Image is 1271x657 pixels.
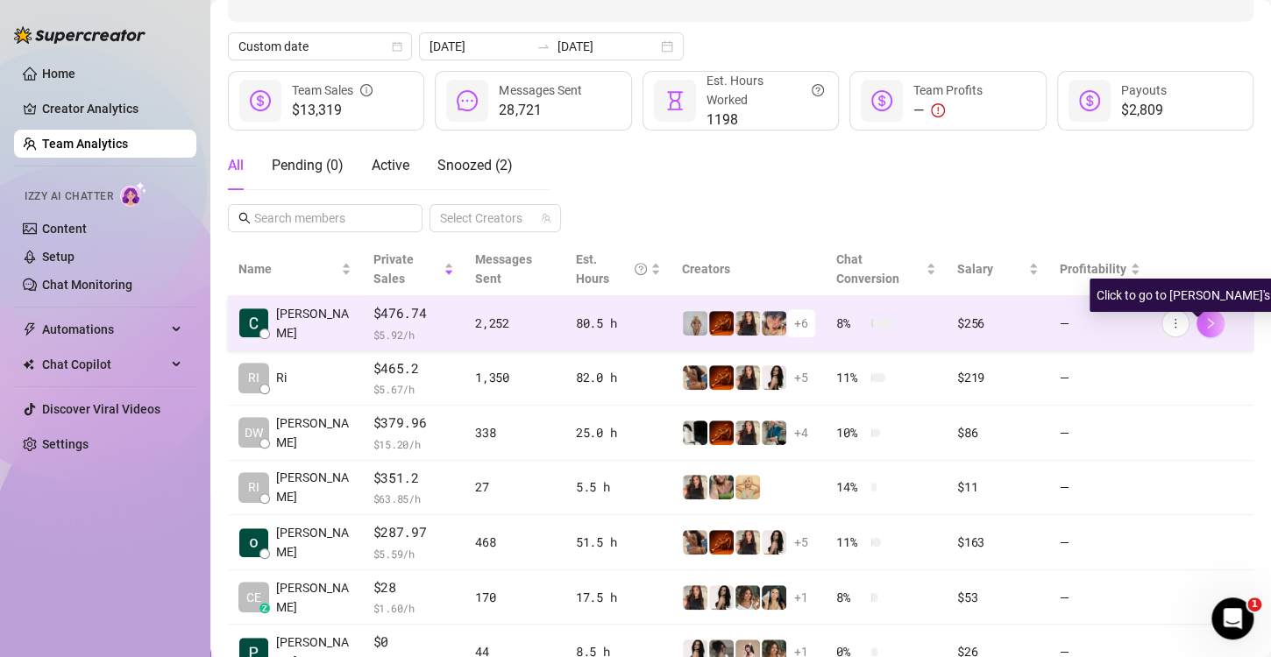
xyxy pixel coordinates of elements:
[42,350,167,378] span: Chat Copilot
[836,423,864,442] span: 10 %
[42,222,87,236] a: Content
[120,181,147,207] img: AI Chatter
[475,423,555,442] div: 338
[373,599,454,617] span: $ 1.60 /h
[475,477,555,497] div: 27
[1211,597,1253,639] iframe: Intercom live chat
[42,95,182,123] a: Creator Analytics
[42,402,160,416] a: Discover Viral Videos
[836,314,864,333] span: 8 %
[373,303,454,324] span: $476.74
[1079,90,1100,111] span: dollar-circle
[276,413,351,452] span: [PERSON_NAME]
[1247,597,1261,611] span: 1
[228,243,362,296] th: Name
[931,103,945,117] span: exclamation-circle
[794,314,808,333] span: + 6
[437,157,513,173] span: Snoozed ( 2 )
[957,314,1039,333] div: $256
[957,262,993,276] span: Salary
[373,632,454,653] span: $0
[709,365,734,390] img: vipchocolate
[576,368,661,387] div: 82.0 h
[957,477,1039,497] div: $11
[735,585,760,610] img: i_want_candy
[536,39,550,53] span: to
[475,588,555,607] div: 170
[42,278,132,292] a: Chat Monitoring
[1049,570,1151,625] td: —
[794,533,808,552] span: + 5
[373,435,454,453] span: $ 15.20 /h
[576,250,647,288] div: Est. Hours
[762,530,786,555] img: ChloeLove
[373,468,454,489] span: $351.2
[762,365,786,390] img: ChloeLove
[709,475,734,499] img: dreamsofleana
[475,314,555,333] div: 2,252
[42,250,75,264] a: Setup
[457,90,478,111] span: message
[709,530,734,555] img: vipchocolate
[913,100,983,121] div: —
[228,155,244,176] div: All
[1049,351,1151,406] td: —
[373,522,454,543] span: $287.97
[683,530,707,555] img: queendlish
[576,533,661,552] div: 51.5 h
[1049,406,1151,461] td: —
[709,311,734,336] img: vipchocolate
[23,358,34,371] img: Chat Copilot
[1121,100,1167,121] span: $2,809
[871,90,892,111] span: dollar-circle
[475,252,532,286] span: Messages Sent
[373,326,454,343] span: $ 5.92 /h
[373,577,454,598] span: $28
[836,477,864,497] span: 14 %
[576,314,661,333] div: 80.5 h
[683,365,707,390] img: queendlish
[812,71,824,109] span: question-circle
[392,41,402,52] span: calendar
[735,365,760,390] img: diandradelgado
[762,420,786,445] img: Eavnc
[683,585,707,610] img: diandradelgado
[557,37,657,56] input: End date
[536,39,550,53] span: swap-right
[238,259,337,279] span: Name
[42,315,167,343] span: Automations
[576,477,661,497] div: 5.5 h
[957,533,1039,552] div: $163
[1060,262,1126,276] span: Profitability
[709,585,734,610] img: ChloeLove
[276,468,351,506] span: [PERSON_NAME]
[707,109,824,131] span: 1198
[276,304,351,343] span: [PERSON_NAME]
[762,585,786,610] img: badbree-shoe_lab
[23,322,37,336] span: thunderbolt
[475,533,555,552] div: 468
[276,523,351,562] span: [PERSON_NAME]
[794,368,808,387] span: + 5
[25,188,113,205] span: Izzy AI Chatter
[957,368,1039,387] div: $219
[683,311,707,336] img: Barbi
[254,208,398,228] input: Search members
[1049,515,1151,570] td: —
[245,423,263,442] span: DW
[1049,296,1151,351] td: —
[373,380,454,398] span: $ 5.67 /h
[360,81,373,100] span: info-circle
[373,358,454,379] span: $465.2
[635,250,647,288] span: question-circle
[14,26,146,44] img: logo-BBDzfeDw.svg
[250,90,271,111] span: dollar-circle
[913,83,983,97] span: Team Profits
[709,420,734,445] img: vipchocolate
[836,588,864,607] span: 8 %
[276,368,287,387] span: Ri
[1049,461,1151,516] td: —
[794,423,808,442] span: + 4
[499,100,581,121] span: 28,721
[373,490,454,507] span: $ 63.85 /h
